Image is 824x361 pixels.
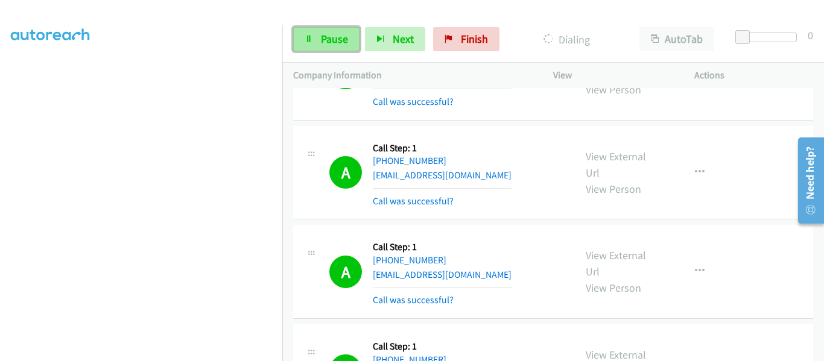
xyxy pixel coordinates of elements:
a: Finish [433,27,499,51]
span: Finish [461,32,488,46]
h5: Call Step: 1 [373,241,512,253]
a: Call was successful? [373,294,454,306]
a: [PHONE_NUMBER] [373,254,446,266]
h1: A [329,256,362,288]
a: View Person [586,281,641,295]
a: [EMAIL_ADDRESS][DOMAIN_NAME] [373,169,512,181]
p: Actions [694,68,814,83]
a: View External Url [586,149,646,180]
a: View Person [586,182,641,196]
a: Pause [293,27,360,51]
h5: Call Step: 1 [373,341,512,353]
p: View [553,68,673,83]
a: Call was successful? [373,195,454,207]
span: Next [393,32,414,46]
p: Dialing [516,31,618,48]
button: AutoTab [639,27,714,51]
button: Next [365,27,425,51]
a: [EMAIL_ADDRESS][DOMAIN_NAME] [373,269,512,280]
h5: Call Step: 1 [373,142,512,154]
h1: A [329,156,362,189]
a: View Person [586,83,641,96]
iframe: Resource Center [789,133,824,228]
div: 0 [808,27,813,43]
a: Call was successful? [373,96,454,107]
a: [PHONE_NUMBER] [373,155,446,166]
span: Pause [321,32,348,46]
a: View External Url [586,248,646,278]
p: Company Information [293,68,531,83]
